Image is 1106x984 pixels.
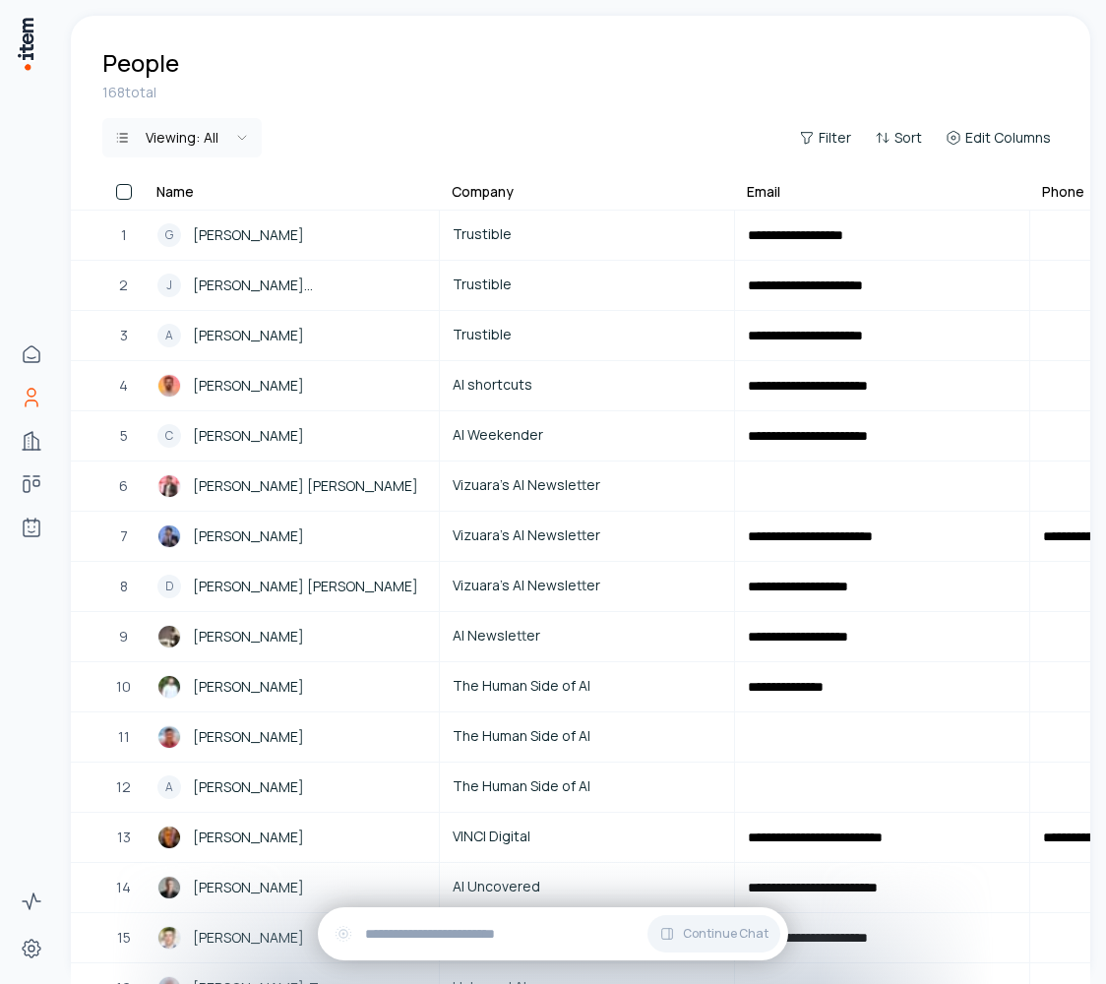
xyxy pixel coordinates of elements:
span: Edit Columns [965,128,1051,148]
img: Chappy Asel [157,725,181,749]
span: Trustible [453,324,721,345]
span: AI Weekender [453,424,721,446]
span: Filter [819,128,851,148]
span: [PERSON_NAME] [193,425,304,447]
span: [PERSON_NAME] [193,726,304,748]
span: 10 [116,676,131,698]
a: Dr. Raj Abhijit Dandekar[PERSON_NAME] [PERSON_NAME] [146,462,438,510]
div: A [157,775,181,799]
span: 4 [119,375,128,397]
a: Eric Fett[PERSON_NAME] [146,663,438,710]
span: VINCI Digital [453,826,721,847]
span: Trustible [453,223,721,245]
a: The Human Side of AI [441,663,733,710]
span: Vizuara’s AI Newsletter [453,474,721,496]
span: [PERSON_NAME] [193,676,304,698]
a: Vizuara’s AI Newsletter [441,462,733,510]
img: Oliver Patel [157,926,181,950]
a: The Human Side of AI [441,713,733,761]
span: [PERSON_NAME] [193,877,304,898]
span: 11 [118,726,130,748]
a: Trustible [441,262,733,309]
span: 15 [117,927,131,949]
a: AI shortcuts [441,362,733,409]
span: Vizuara’s AI Newsletter [453,524,721,546]
a: Dr. Rajat Dandekar[PERSON_NAME] [146,513,438,560]
a: Companies [12,421,51,461]
a: Vizuara’s AI Newsletter [441,513,733,560]
div: Continue Chat [318,907,788,960]
span: The Human Side of AI [453,775,721,797]
span: AI Uncovered [453,876,721,897]
div: Phone [1042,182,1084,202]
span: [PERSON_NAME] ([PERSON_NAME]) [PERSON_NAME] [193,275,426,296]
div: Viewing: [146,128,218,148]
span: AI Newsletter [453,625,721,646]
img: Dr. Raj Abhijit Dandekar [157,474,181,498]
a: AI Uncovered [441,864,733,911]
h1: People [102,47,179,79]
div: G [157,223,181,247]
a: Trustible [441,212,733,259]
img: Fabio Bottacci [157,826,181,849]
a: Oliver Patel[PERSON_NAME] [146,914,438,961]
a: Home [12,335,51,374]
a: AI Weekender [441,412,733,460]
a: G[PERSON_NAME] [146,212,438,259]
button: Edit Columns [938,124,1059,152]
a: Elvis Saravia[PERSON_NAME] [146,613,438,660]
span: [PERSON_NAME] [193,927,304,949]
a: The Human Side of AI [441,764,733,811]
span: [PERSON_NAME] [PERSON_NAME] [193,576,418,597]
a: Ardit Sulce[PERSON_NAME] [146,362,438,409]
a: Giancarlo Mori[PERSON_NAME] [146,864,438,911]
div: C [157,424,181,448]
a: A[PERSON_NAME] [146,764,438,811]
span: [PERSON_NAME] [193,827,304,848]
img: Giancarlo Mori [157,876,181,899]
div: 168 total [102,83,1059,102]
img: Dr. Rajat Dandekar [157,524,181,548]
div: A [157,324,181,347]
a: J[PERSON_NAME] ([PERSON_NAME]) [PERSON_NAME] [146,262,438,309]
a: Agents [12,508,51,547]
span: [PERSON_NAME] [193,375,304,397]
img: Elvis Saravia [157,625,181,648]
div: J [157,274,181,297]
span: 3 [120,325,128,346]
a: Activity [12,882,51,921]
button: Sort [867,124,930,152]
div: Name [156,182,194,202]
button: Filter [791,124,859,152]
span: 9 [119,626,128,647]
a: Settings [12,929,51,968]
span: 7 [120,525,128,547]
img: Eric Fett [157,675,181,699]
span: [PERSON_NAME] [193,776,304,798]
a: C[PERSON_NAME] [146,412,438,460]
img: Ardit Sulce [157,374,181,398]
a: Deals [12,464,51,504]
span: [PERSON_NAME] [193,525,304,547]
div: D [157,575,181,598]
div: Email [747,182,780,202]
a: People [12,378,51,417]
div: Company [452,182,514,202]
a: Vizuara’s AI Newsletter [441,563,733,610]
a: Trustible [441,312,733,359]
span: 13 [117,827,131,848]
span: AI shortcuts [453,374,721,396]
a: Fabio Bottacci[PERSON_NAME] [146,814,438,861]
span: [PERSON_NAME] [193,626,304,647]
span: 12 [116,776,131,798]
a: Chappy Asel[PERSON_NAME] [146,713,438,761]
img: Item Brain Logo [16,16,35,72]
button: Continue Chat [647,915,780,953]
a: D[PERSON_NAME] [PERSON_NAME] [146,563,438,610]
span: Vizuara’s AI Newsletter [453,575,721,596]
span: 2 [119,275,128,296]
span: Trustible [453,274,721,295]
span: [PERSON_NAME] [193,224,304,246]
a: VINCI Digital [441,814,733,861]
span: The Human Side of AI [453,725,721,747]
